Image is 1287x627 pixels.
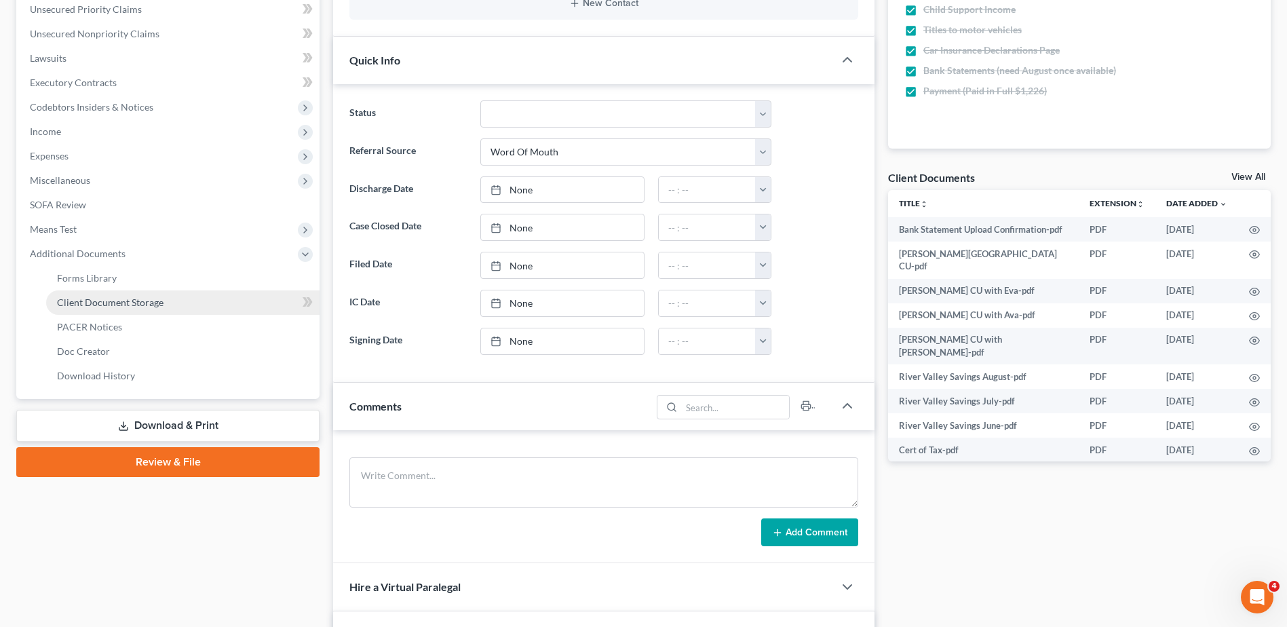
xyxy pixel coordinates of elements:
a: PACER Notices [46,315,320,339]
a: Date Added expand_more [1166,198,1227,208]
td: PDF [1079,328,1155,365]
td: [PERSON_NAME][GEOGRAPHIC_DATA] CU-pdf [888,242,1079,279]
span: Means Test [30,223,77,235]
a: Client Document Storage [46,290,320,315]
td: [DATE] [1155,438,1238,462]
td: [DATE] [1155,303,1238,328]
td: River Valley Savings August-pdf [888,364,1079,389]
label: Signing Date [343,328,473,355]
span: Additional Documents [30,248,126,259]
span: Doc Creator [57,345,110,357]
a: None [481,328,644,354]
span: Income [30,126,61,137]
td: [PERSON_NAME] CU with Ava-pdf [888,303,1079,328]
td: PDF [1079,217,1155,242]
td: [DATE] [1155,217,1238,242]
a: Review & File [16,447,320,477]
td: [PERSON_NAME] CU with Eva-pdf [888,279,1079,303]
input: -- : -- [659,214,756,240]
span: Hire a Virtual Paralegal [349,580,461,593]
span: Quick Info [349,54,400,66]
span: Car Insurance Declarations Page [923,43,1060,57]
span: Payment (Paid in Full $1,226) [923,84,1047,98]
span: Forms Library [57,272,117,284]
a: None [481,214,644,240]
td: PDF [1079,438,1155,462]
span: Lawsuits [30,52,66,64]
a: Forms Library [46,266,320,290]
input: Search... [681,396,789,419]
td: PDF [1079,242,1155,279]
td: [DATE] [1155,242,1238,279]
span: 4 [1269,581,1280,592]
input: -- : -- [659,252,756,278]
span: Miscellaneous [30,174,90,186]
span: Titles to motor vehicles [923,23,1022,37]
label: IC Date [343,290,473,317]
span: Download History [57,370,135,381]
td: [DATE] [1155,328,1238,365]
span: Child Support Income [923,3,1016,16]
span: Executory Contracts [30,77,117,88]
a: None [481,177,644,203]
input: -- : -- [659,177,756,203]
a: SOFA Review [19,193,320,217]
td: River Valley Savings June-pdf [888,413,1079,438]
a: Download History [46,364,320,388]
a: Executory Contracts [19,71,320,95]
i: unfold_more [1136,200,1145,208]
span: Unsecured Nonpriority Claims [30,28,159,39]
a: Lawsuits [19,46,320,71]
input: -- : -- [659,328,756,354]
i: unfold_more [920,200,928,208]
td: Cert of Tax-pdf [888,438,1079,462]
span: Client Document Storage [57,297,164,308]
td: [DATE] [1155,364,1238,389]
i: expand_more [1219,200,1227,208]
a: Titleunfold_more [899,198,928,208]
span: PACER Notices [57,321,122,332]
td: PDF [1079,413,1155,438]
iframe: Intercom live chat [1241,581,1273,613]
div: Client Documents [888,170,975,185]
input: -- : -- [659,290,756,316]
label: Discharge Date [343,176,473,204]
td: PDF [1079,279,1155,303]
a: Unsecured Nonpriority Claims [19,22,320,46]
td: PDF [1079,303,1155,328]
td: [PERSON_NAME] CU with [PERSON_NAME]-pdf [888,328,1079,365]
td: River Valley Savings July-pdf [888,389,1079,413]
a: Extensionunfold_more [1090,198,1145,208]
td: PDF [1079,389,1155,413]
label: Case Closed Date [343,214,473,241]
a: None [481,290,644,316]
td: Bank Statement Upload Confirmation-pdf [888,217,1079,242]
a: None [481,252,644,278]
span: Comments [349,400,402,413]
label: Referral Source [343,138,473,166]
span: Bank Statements (need August once available) [923,64,1116,77]
a: Doc Creator [46,339,320,364]
span: SOFA Review [30,199,86,210]
td: [DATE] [1155,413,1238,438]
button: Add Comment [761,518,858,547]
label: Status [343,100,473,128]
span: Expenses [30,150,69,161]
td: [DATE] [1155,389,1238,413]
td: PDF [1079,364,1155,389]
label: Filed Date [343,252,473,279]
span: Unsecured Priority Claims [30,3,142,15]
td: [DATE] [1155,279,1238,303]
span: Codebtors Insiders & Notices [30,101,153,113]
a: Download & Print [16,410,320,442]
a: View All [1231,172,1265,182]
